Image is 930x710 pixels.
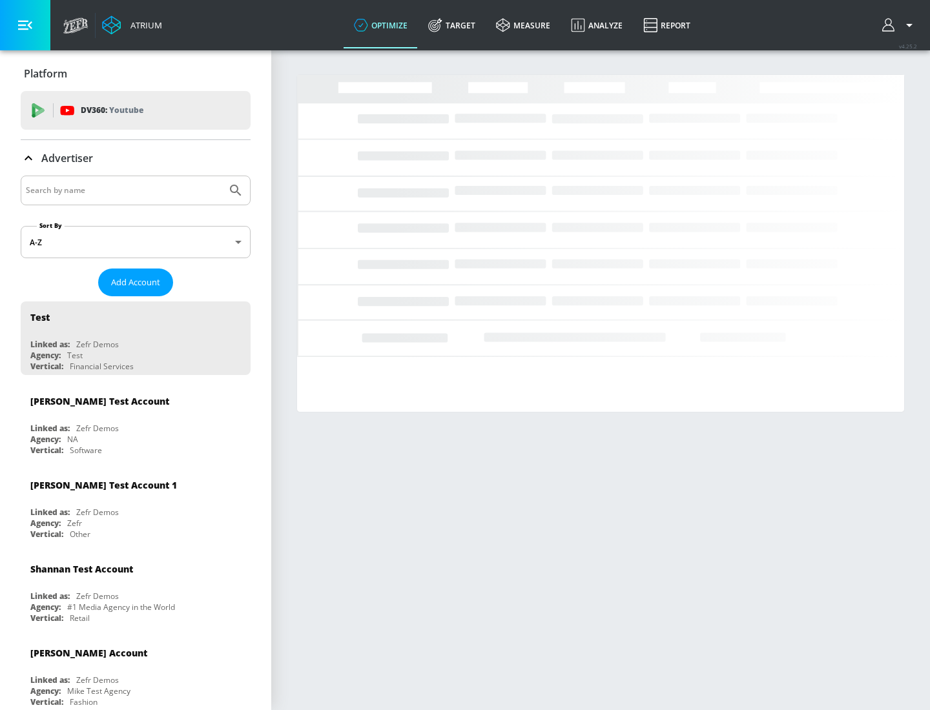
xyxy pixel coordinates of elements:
div: Vertical: [30,361,63,372]
div: Financial Services [70,361,134,372]
div: Agency: [30,518,61,529]
a: optimize [344,2,418,48]
div: Zefr Demos [76,507,119,518]
a: Report [633,2,701,48]
div: NA [67,434,78,445]
div: Mike Test Agency [67,685,130,696]
div: #1 Media Agency in the World [67,602,175,613]
div: Linked as: [30,507,70,518]
div: [PERSON_NAME] Test Account [30,395,169,407]
div: Vertical: [30,613,63,624]
div: A-Z [21,226,251,258]
div: Software [70,445,102,456]
a: measure [486,2,561,48]
div: Vertical: [30,696,63,707]
div: Agency: [30,350,61,361]
span: Add Account [111,275,160,290]
div: Shannan Test AccountLinked as:Zefr DemosAgency:#1 Media Agency in the WorldVertical:Retail [21,553,251,627]
div: Agency: [30,602,61,613]
a: Analyze [561,2,633,48]
div: Agency: [30,434,61,445]
div: Linked as: [30,674,70,685]
div: Test [67,350,83,361]
p: Platform [24,66,67,81]
div: Test [30,311,50,323]
div: [PERSON_NAME] Test Account 1 [30,479,177,491]
div: [PERSON_NAME] Account [30,647,147,659]
div: Advertiser [21,140,251,176]
input: Search by name [26,182,222,199]
div: DV360: Youtube [21,91,251,130]
div: Linked as: [30,591,70,602]
div: Linked as: [30,423,70,434]
div: Vertical: [30,445,63,456]
div: Zefr Demos [76,591,119,602]
p: DV360: [81,103,143,117]
div: Agency: [30,685,61,696]
div: Shannan Test Account [30,563,133,575]
div: [PERSON_NAME] Test AccountLinked as:Zefr DemosAgency:NAVertical:Software [21,385,251,459]
p: Advertiser [41,151,93,165]
p: Youtube [109,103,143,117]
div: Zefr Demos [76,339,119,350]
div: TestLinked as:Zefr DemosAgency:TestVertical:Financial Services [21,301,251,375]
div: Retail [70,613,90,624]
div: Vertical: [30,529,63,540]
label: Sort By [37,221,65,230]
div: Zefr Demos [76,423,119,434]
button: Add Account [98,269,173,296]
a: Target [418,2,486,48]
div: Atrium [125,19,162,31]
span: v 4.25.2 [899,43,917,50]
div: Zefr Demos [76,674,119,685]
div: [PERSON_NAME] Test Account 1Linked as:Zefr DemosAgency:ZefrVertical:Other [21,469,251,543]
div: Linked as: [30,339,70,350]
div: Other [70,529,90,540]
a: Atrium [102,15,162,35]
div: Platform [21,56,251,92]
div: Zefr [67,518,82,529]
div: Fashion [70,696,98,707]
